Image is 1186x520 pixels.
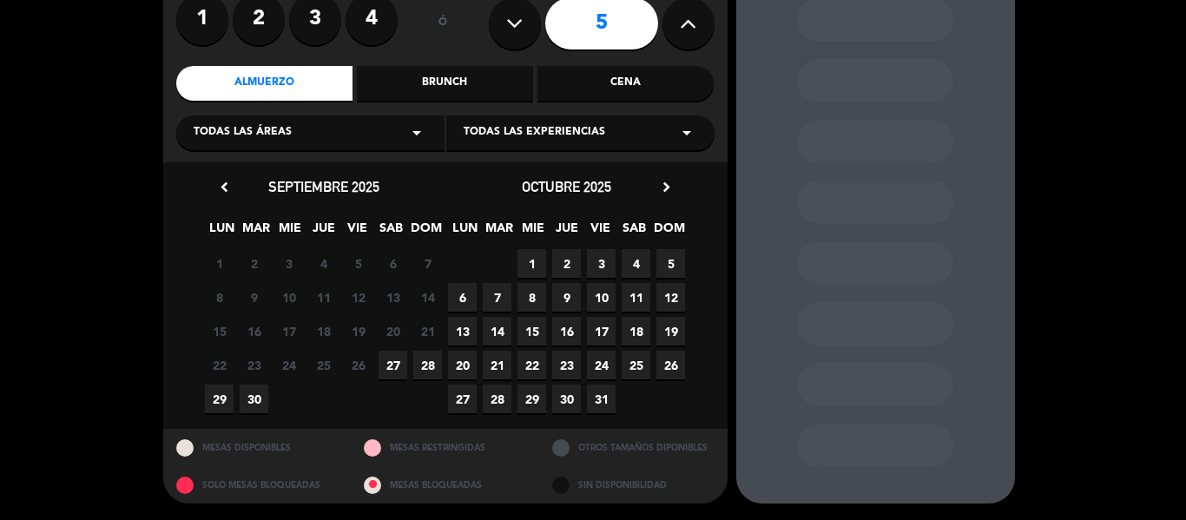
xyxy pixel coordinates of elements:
span: 2 [240,249,268,278]
span: DOM [654,218,682,247]
span: 14 [483,317,511,346]
span: 27 [379,351,407,379]
i: chevron_left [215,178,234,196]
span: 9 [240,283,268,312]
span: SAB [377,218,405,247]
span: 1 [517,249,546,278]
span: MAR [484,218,513,247]
span: 26 [656,351,685,379]
span: 12 [656,283,685,312]
div: SOLO MESAS BLOQUEADAS [163,466,352,504]
span: 15 [205,317,234,346]
span: JUE [552,218,581,247]
i: chevron_right [657,178,675,196]
span: LUN [208,218,236,247]
span: 5 [656,249,685,278]
span: 28 [413,351,442,379]
span: 16 [240,317,268,346]
span: VIE [343,218,372,247]
span: 10 [274,283,303,312]
span: 14 [413,283,442,312]
span: 30 [240,385,268,413]
span: 21 [483,351,511,379]
div: SIN DISPONIBILIDAD [539,466,728,504]
span: octubre 2025 [522,178,611,195]
span: 25 [622,351,650,379]
span: 12 [344,283,372,312]
div: MESAS BLOQUEADAS [351,466,539,504]
span: 15 [517,317,546,346]
span: 16 [552,317,581,346]
span: 22 [517,351,546,379]
span: 23 [240,351,268,379]
span: MIE [518,218,547,247]
span: 9 [552,283,581,312]
span: 17 [274,317,303,346]
i: arrow_drop_down [676,122,697,143]
div: OTROS TAMAÑOS DIPONIBLES [539,429,728,466]
div: MESAS DISPONIBLES [163,429,352,466]
span: 31 [587,385,616,413]
span: 29 [517,385,546,413]
span: 18 [309,317,338,346]
span: Todas las experiencias [464,124,605,142]
span: 6 [379,249,407,278]
span: 22 [205,351,234,379]
span: 21 [413,317,442,346]
span: 17 [587,317,616,346]
span: 25 [309,351,338,379]
span: MIE [275,218,304,247]
span: 26 [344,351,372,379]
div: Brunch [357,66,533,101]
i: arrow_drop_down [406,122,427,143]
span: LUN [451,218,479,247]
span: 8 [517,283,546,312]
span: 13 [379,283,407,312]
span: 6 [448,283,477,312]
span: 2 [552,249,581,278]
span: 23 [552,351,581,379]
span: 7 [413,249,442,278]
span: 24 [587,351,616,379]
span: 3 [587,249,616,278]
span: 7 [483,283,511,312]
span: 4 [622,249,650,278]
span: 20 [448,351,477,379]
span: 28 [483,385,511,413]
span: 4 [309,249,338,278]
span: Todas las áreas [194,124,292,142]
span: 13 [448,317,477,346]
span: 1 [205,249,234,278]
span: 24 [274,351,303,379]
span: MAR [241,218,270,247]
span: 8 [205,283,234,312]
div: Almuerzo [176,66,353,101]
span: 18 [622,317,650,346]
span: JUE [309,218,338,247]
div: Cena [537,66,714,101]
span: SAB [620,218,649,247]
span: 30 [552,385,581,413]
div: MESAS RESTRINGIDAS [351,429,539,466]
span: 3 [274,249,303,278]
span: 27 [448,385,477,413]
span: 10 [587,283,616,312]
span: 19 [656,317,685,346]
span: 19 [344,317,372,346]
span: 29 [205,385,234,413]
span: DOM [411,218,439,247]
span: septiembre 2025 [268,178,379,195]
span: 11 [622,283,650,312]
span: 20 [379,317,407,346]
span: 11 [309,283,338,312]
span: VIE [586,218,615,247]
span: 5 [344,249,372,278]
